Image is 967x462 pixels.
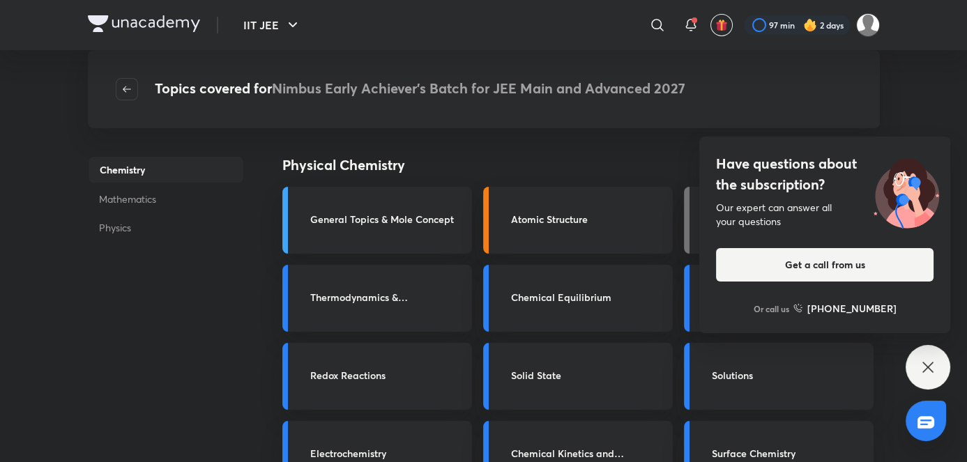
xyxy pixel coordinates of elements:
[511,368,664,383] h3: Solid State
[716,201,934,229] div: Our expert can answer all your questions
[310,368,464,383] h3: Redox Reactions
[712,446,865,461] h3: Surface Chemistry
[803,18,817,32] img: streak
[754,302,789,315] p: Or call us
[511,212,664,226] h3: Atomic Structure
[88,156,244,183] p: Chemistry
[282,155,807,176] h4: Physical Chemistry
[235,11,310,39] button: IIT JEE
[483,187,673,254] a: Atomic Structure
[511,290,664,305] h3: Chemical Equilibrium
[88,15,200,36] a: Company Logo
[862,153,950,229] img: ttu_illustration_new.svg
[310,446,464,461] h3: Electrochemistry
[715,19,728,31] img: avatar
[155,78,685,100] h4: Topics covered for
[511,446,664,461] h3: Chemical Kinetics and Radioactivity
[684,187,874,254] a: Gaseous States
[710,14,733,36] button: avatar
[310,290,464,305] h3: Thermodynamics & Thermochemistry
[272,79,685,98] span: Nimbus Early Achiever’s Batch for JEE Main and Advanced 2027
[282,187,472,254] a: General Topics & Mole Concept
[88,215,244,240] p: Physics
[712,368,865,383] h3: Solutions
[716,248,934,282] button: Get a call from us
[88,15,200,32] img: Company Logo
[88,186,244,212] p: Mathematics
[793,301,897,316] a: [PHONE_NUMBER]
[310,212,464,226] h3: General Topics & Mole Concept
[856,13,880,37] img: SUBHRANGSU DAS
[716,153,934,195] h4: Have questions about the subscription?
[807,301,897,316] h6: [PHONE_NUMBER]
